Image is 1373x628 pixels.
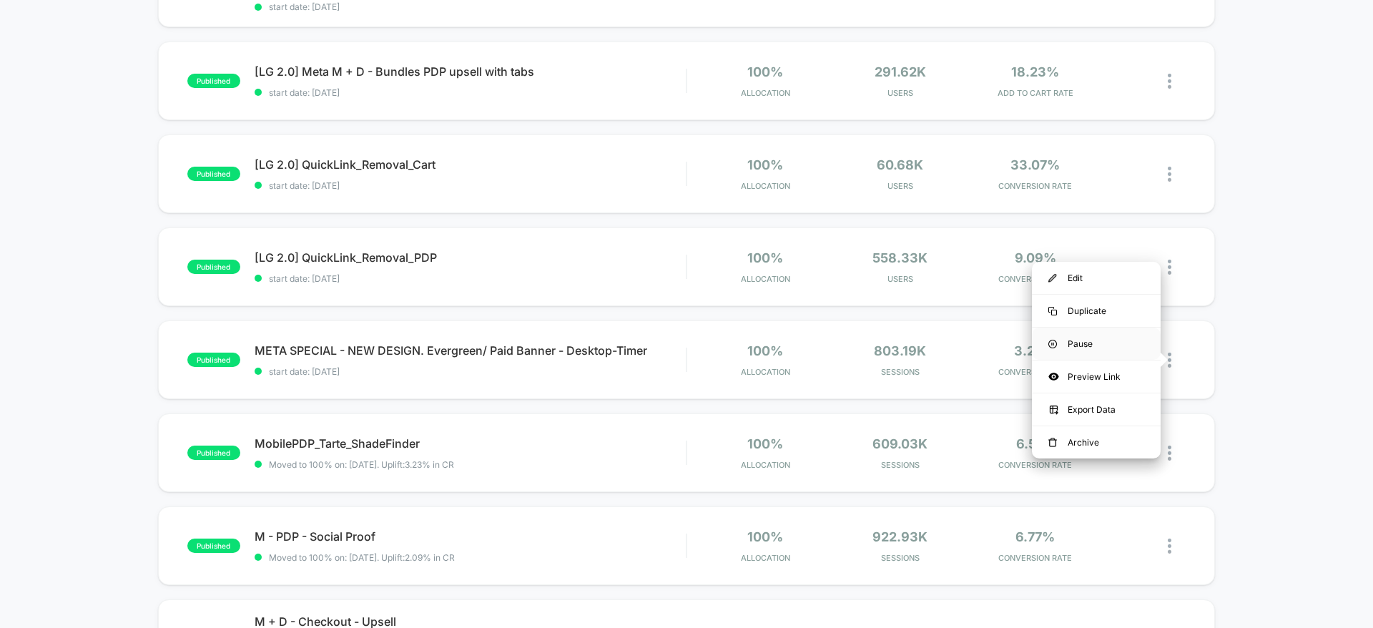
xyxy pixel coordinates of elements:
span: Allocation [741,553,790,563]
div: Export Data [1032,393,1161,426]
span: 100% [747,343,783,358]
span: published [187,353,240,367]
div: Archive [1032,426,1161,458]
span: 100% [747,436,783,451]
span: META SPECIAL - NEW DESIGN. Evergreen/ Paid Banner - Desktop-Timer [255,343,686,358]
span: [LG 2.0] QuickLink_Removal_Cart [255,157,686,172]
span: 9.09% [1015,250,1056,265]
span: start date: [DATE] [255,87,686,98]
img: menu [1048,340,1057,348]
span: 100% [747,529,783,544]
span: CONVERSION RATE [971,274,1099,284]
span: Users [837,181,965,191]
span: Sessions [837,367,965,377]
img: menu [1048,274,1057,283]
span: 100% [747,250,783,265]
span: start date: [DATE] [255,180,686,191]
span: 100% [747,157,783,172]
span: 3.26% [1014,343,1056,358]
span: published [187,539,240,553]
span: CONVERSION RATE [971,460,1099,470]
span: ADD TO CART RATE [971,88,1099,98]
span: Allocation [741,274,790,284]
span: 18.23% [1011,64,1059,79]
span: [LG 2.0] Meta M + D - Bundles PDP upsell with tabs [255,64,686,79]
span: Moved to 100% on: [DATE] . Uplift: 3.23% in CR [269,459,454,470]
div: Preview Link [1032,360,1161,393]
img: close [1168,539,1171,554]
span: CONVERSION RATE [971,367,1099,377]
span: MobilePDP_Tarte_ShadeFinder [255,436,686,451]
span: 922.93k [872,529,927,544]
span: Allocation [741,460,790,470]
span: 558.33k [872,250,927,265]
span: published [187,167,240,181]
span: 291.62k [875,64,926,79]
span: M - PDP - Social Proof [255,529,686,544]
span: published [187,260,240,274]
span: 609.03k [872,436,927,451]
span: 60.68k [877,157,923,172]
span: 803.19k [874,343,926,358]
span: Allocation [741,367,790,377]
span: published [187,446,240,460]
img: close [1168,353,1171,368]
span: Sessions [837,460,965,470]
div: Pause [1032,328,1161,360]
img: close [1168,260,1171,275]
span: CONVERSION RATE [971,553,1099,563]
span: 6.77% [1015,529,1055,544]
span: start date: [DATE] [255,273,686,284]
span: Sessions [837,553,965,563]
img: close [1168,167,1171,182]
img: close [1168,446,1171,461]
span: CONVERSION RATE [971,181,1099,191]
span: Users [837,274,965,284]
span: [LG 2.0] QuickLink_Removal_PDP [255,250,686,265]
span: published [187,74,240,88]
span: Moved to 100% on: [DATE] . Uplift: 2.09% in CR [269,552,455,563]
span: start date: [DATE] [255,366,686,377]
span: Allocation [741,88,790,98]
span: 33.07% [1010,157,1060,172]
span: 6.51% [1016,436,1055,451]
img: close [1168,74,1171,89]
img: menu [1048,438,1057,448]
div: Duplicate [1032,295,1161,327]
span: Users [837,88,965,98]
div: Edit [1032,262,1161,294]
img: menu [1048,307,1057,315]
span: Allocation [741,181,790,191]
span: start date: [DATE] [255,1,686,12]
span: 100% [747,64,783,79]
